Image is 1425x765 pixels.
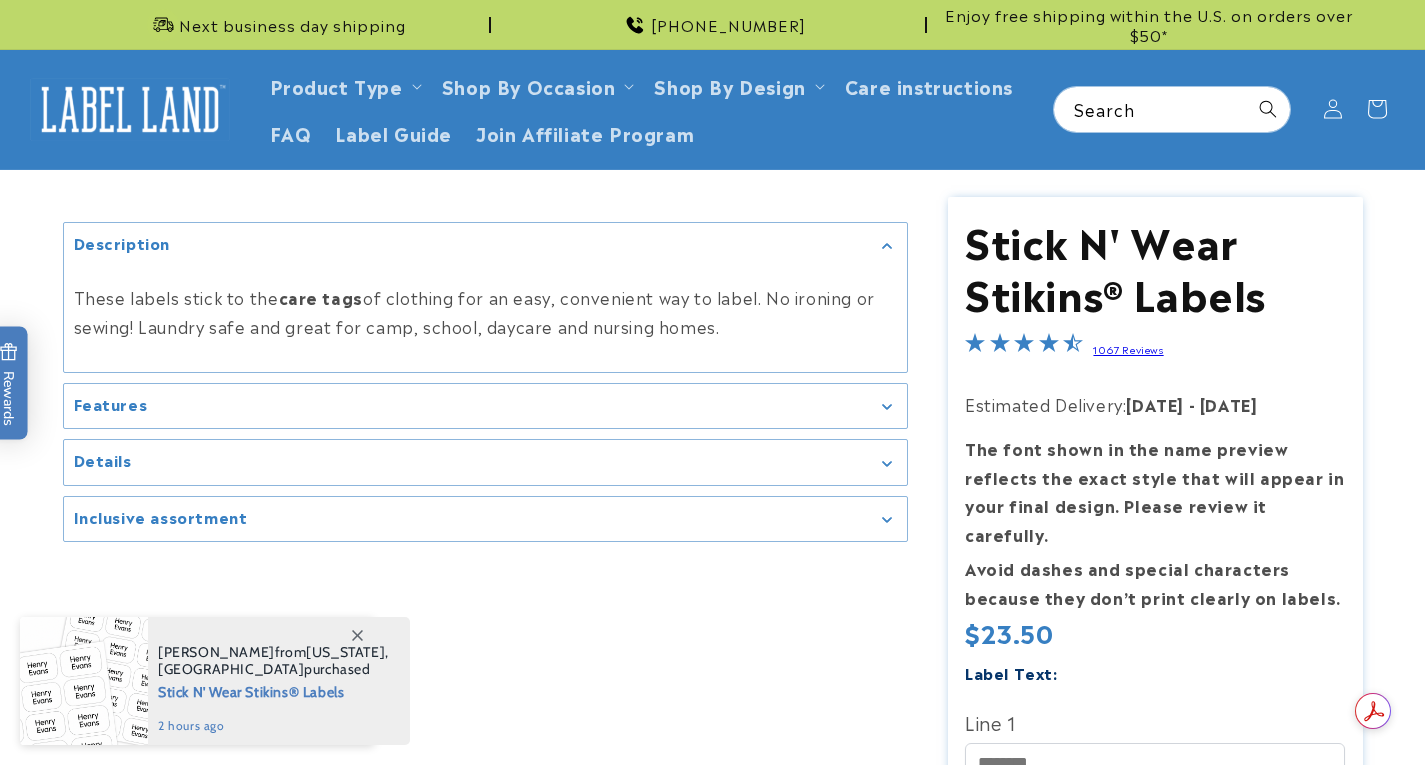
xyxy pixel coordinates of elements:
span: Enjoy free shipping within the U.S. on orders over $50* [935,5,1363,44]
summary: Shop By Occasion [430,62,643,109]
a: Join Affiliate Program [464,109,706,156]
span: [GEOGRAPHIC_DATA] [158,660,304,678]
h2: Description [74,233,171,253]
span: FAQ [270,121,312,144]
h2: Inclusive assortment [74,507,248,527]
a: Label Guide [323,109,464,156]
span: [PHONE_NUMBER] [651,15,806,35]
span: 4.7-star overall rating [965,335,1083,359]
summary: Description [64,223,907,268]
span: $23.50 [965,617,1054,648]
summary: Shop By Design [642,62,832,109]
p: These labels stick to the of clothing for an easy, convenient way to label. No ironing or sewing!... [74,283,897,341]
media-gallery: Gallery Viewer [63,222,908,543]
button: Search [1246,87,1290,131]
span: Next business day shipping [179,15,406,35]
span: Shop By Occasion [442,74,616,97]
strong: - [1189,392,1196,416]
a: FAQ [258,109,324,156]
span: from , purchased [158,644,389,678]
strong: [DATE] [1200,392,1258,416]
strong: care tags [279,285,363,309]
span: [PERSON_NAME] [158,643,275,661]
a: Label Land [23,71,238,148]
p: Estimated Delivery: [965,390,1345,419]
h2: Details [74,450,132,470]
label: Line 1 [965,706,1345,738]
summary: Details [64,440,907,485]
a: Product Type [270,72,403,99]
summary: Features [64,384,907,429]
img: Label Land [30,78,230,140]
label: Label Text: [965,661,1058,684]
a: 1067 Reviews [1093,342,1163,356]
a: Shop By Design [654,72,805,99]
h1: Stick N' Wear Stikins® Labels [965,214,1345,318]
span: Join Affiliate Program [476,121,694,144]
h2: Features [74,394,148,414]
strong: [DATE] [1126,392,1184,416]
summary: Product Type [258,62,430,109]
summary: Inclusive assortment [64,497,907,542]
strong: Avoid dashes and special characters because they don’t print clearly on labels. [965,556,1341,609]
a: Care instructions [833,62,1025,109]
span: Label Guide [335,121,452,144]
span: [US_STATE] [306,643,385,661]
span: Care instructions [845,74,1013,97]
strong: The font shown in the name preview reflects the exact style that will appear in your final design... [965,436,1344,546]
